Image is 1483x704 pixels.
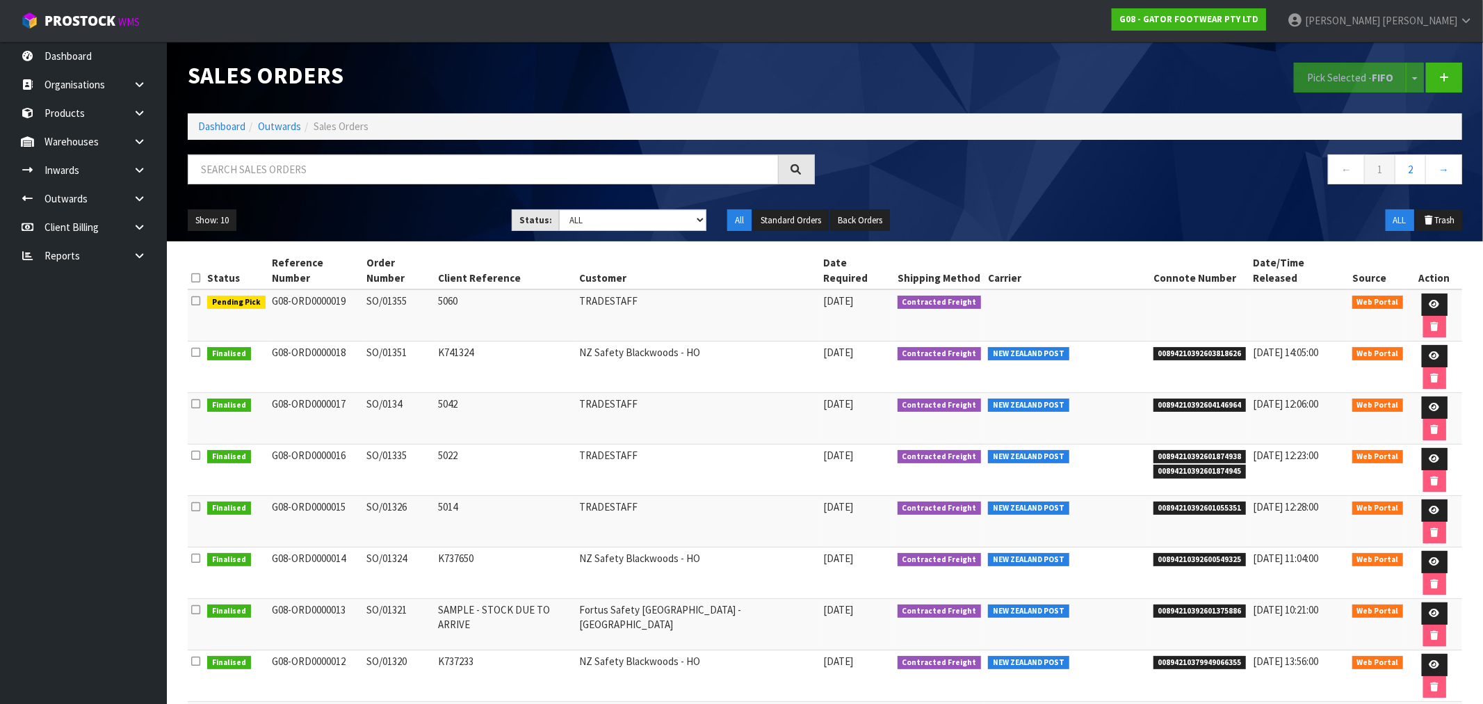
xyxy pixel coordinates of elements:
[269,599,363,650] td: G08-ORD0000013
[207,656,251,670] span: Finalised
[1253,552,1318,565] span: [DATE] 11:04:00
[435,650,576,702] td: K737233
[363,599,435,650] td: SO/01321
[1395,154,1426,184] a: 2
[824,500,854,513] span: [DATE]
[984,252,1150,289] th: Carrier
[1153,399,1247,413] span: 00894210392604146964
[1153,605,1247,618] span: 00894210392601375886
[207,553,251,567] span: Finalised
[269,547,363,599] td: G08-ORD0000014
[988,347,1069,361] span: NEW ZEALAND POST
[1352,450,1404,464] span: Web Portal
[898,399,982,413] span: Contracted Freight
[988,399,1069,413] span: NEW ZEALAND POST
[1349,252,1407,289] th: Source
[1253,397,1318,410] span: [DATE] 12:06:00
[576,650,820,702] td: NZ Safety Blackwoods - HO
[207,605,251,618] span: Finalised
[363,289,435,342] td: SO/01355
[258,120,301,133] a: Outwards
[188,154,779,184] input: Search sales orders
[898,553,982,567] span: Contracted Freight
[820,252,894,289] th: Date Required
[824,603,854,616] span: [DATE]
[44,12,115,30] span: ProStock
[753,209,829,232] button: Standard Orders
[188,63,815,88] h1: Sales Orders
[269,650,363,702] td: G08-ORD0000012
[269,393,363,445] td: G08-ORD0000017
[363,496,435,547] td: SO/01326
[988,553,1069,567] span: NEW ZEALAND POST
[269,342,363,393] td: G08-ORD0000018
[576,342,820,393] td: NZ Safety Blackwoods - HO
[207,399,251,413] span: Finalised
[435,547,576,599] td: K737650
[204,252,269,289] th: Status
[1407,252,1462,289] th: Action
[1253,346,1318,359] span: [DATE] 14:05:00
[988,656,1069,670] span: NEW ZEALAND POST
[363,445,435,496] td: SO/01335
[435,289,576,342] td: 5060
[435,252,576,289] th: Client Reference
[824,397,854,410] span: [DATE]
[894,252,985,289] th: Shipping Method
[1352,399,1404,413] span: Web Portal
[1153,450,1247,464] span: 00894210392601874938
[363,650,435,702] td: SO/01320
[576,393,820,445] td: TRADESTAFF
[118,15,140,29] small: WMS
[198,120,245,133] a: Dashboard
[988,450,1069,464] span: NEW ZEALAND POST
[576,445,820,496] td: TRADESTAFF
[824,655,854,668] span: [DATE]
[1112,8,1266,31] a: G08 - GATOR FOOTWEAR PTY LTD
[1294,63,1407,93] button: Pick Selected -FIFO
[824,552,854,565] span: [DATE]
[1253,449,1318,462] span: [DATE] 12:23:00
[576,289,820,342] td: TRADESTAFF
[207,450,251,464] span: Finalised
[1425,154,1462,184] a: →
[1352,656,1404,670] span: Web Portal
[1153,656,1247,670] span: 00894210379949066355
[824,449,854,462] span: [DATE]
[1352,605,1404,618] span: Web Portal
[898,502,982,515] span: Contracted Freight
[1253,655,1318,668] span: [DATE] 13:56:00
[988,605,1069,618] span: NEW ZEALAND POST
[1352,553,1404,567] span: Web Portal
[207,502,251,515] span: Finalised
[207,296,266,310] span: Pending Pick
[519,214,552,226] strong: Status:
[269,445,363,496] td: G08-ORD0000016
[1253,603,1318,616] span: [DATE] 10:21:00
[1416,209,1462,232] button: Trash
[1328,154,1365,184] a: ←
[435,342,576,393] td: K741324
[1352,347,1404,361] span: Web Portal
[576,252,820,289] th: Customer
[898,296,982,310] span: Contracted Freight
[188,209,236,232] button: Show: 10
[1153,347,1247,361] span: 00894210392603818626
[269,496,363,547] td: G08-ORD0000015
[269,252,363,289] th: Reference Number
[363,547,435,599] td: SO/01324
[1249,252,1349,289] th: Date/Time Released
[824,346,854,359] span: [DATE]
[1153,465,1247,479] span: 00894210392601874945
[435,393,576,445] td: 5042
[898,450,982,464] span: Contracted Freight
[576,496,820,547] td: TRADESTAFF
[269,289,363,342] td: G08-ORD0000019
[830,209,890,232] button: Back Orders
[435,496,576,547] td: 5014
[836,154,1463,189] nav: Page navigation
[363,342,435,393] td: SO/01351
[824,294,854,307] span: [DATE]
[1386,209,1414,232] button: ALL
[988,502,1069,515] span: NEW ZEALAND POST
